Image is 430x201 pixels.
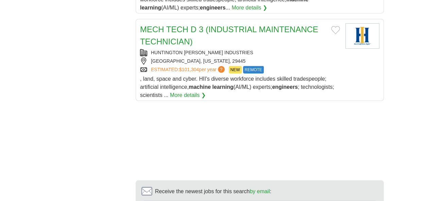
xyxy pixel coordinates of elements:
img: Huntington Ingalls Industries logo [345,23,379,49]
a: MECH TECH D 3 (INDUSTRIAL MAINTENANCE TECHNICIAN) [140,25,318,46]
span: Receive the newest jobs for this search : [155,187,271,196]
span: , land, space and cyber. HII's diverse workforce includes skilled tradespeople; artificial intell... [140,76,334,98]
strong: engineers [200,5,226,11]
span: REMOTE [243,66,264,74]
span: ? [218,66,225,73]
a: HUNTINGTON [PERSON_NAME] INDUSTRIES [151,50,253,55]
strong: machine [189,84,211,90]
a: ESTIMATED:$101,304per year? [151,66,226,74]
a: by email [250,188,270,194]
a: More details ❯ [231,4,267,12]
button: Add to favorite jobs [331,26,340,34]
div: [GEOGRAPHIC_DATA], [US_STATE], 29445 [140,58,340,65]
span: NEW [229,66,242,74]
strong: engineers [272,84,298,90]
strong: learning [140,5,161,11]
span: $101,304 [179,67,199,72]
iframe: Ads by Google [136,106,384,175]
a: More details ❯ [170,91,206,99]
strong: learning [212,84,233,90]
